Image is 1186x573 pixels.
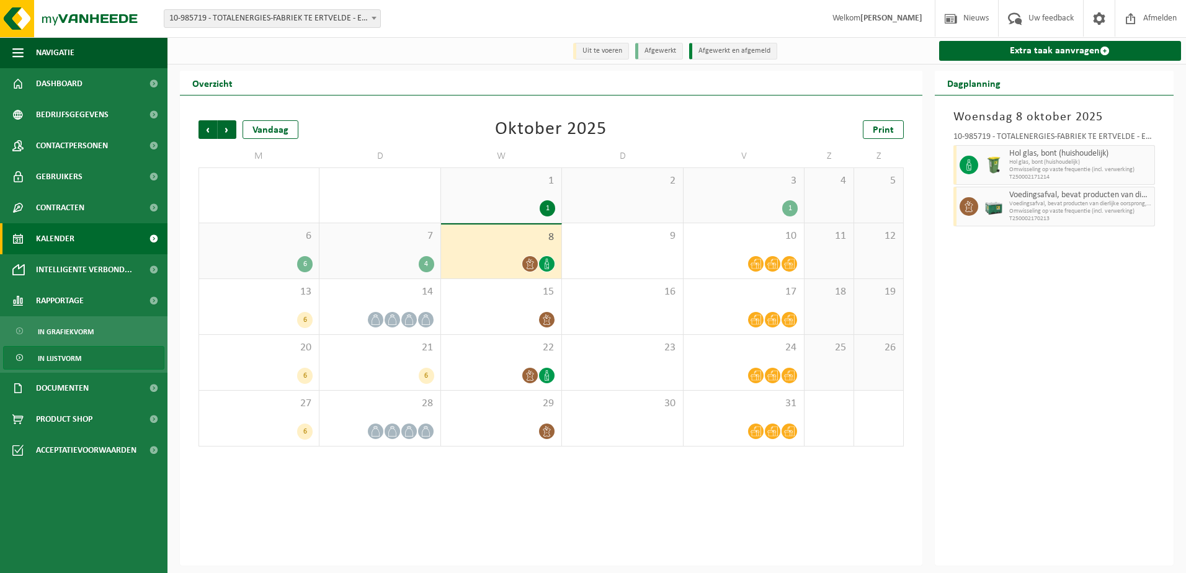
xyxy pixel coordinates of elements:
span: 2 [568,174,676,188]
span: Volgende [218,120,236,139]
li: Afgewerkt en afgemeld [689,43,777,60]
span: 15 [447,285,555,299]
span: Acceptatievoorwaarden [36,435,136,466]
span: 16 [568,285,676,299]
span: Rapportage [36,285,84,316]
td: Z [805,145,854,167]
span: 21 [326,341,434,355]
span: 22 [447,341,555,355]
span: 30 [568,397,676,411]
span: In lijstvorm [38,347,81,370]
td: V [684,145,805,167]
span: 1 [447,174,555,188]
span: 6 [205,229,313,243]
span: Gebruikers [36,161,82,192]
span: 3 [690,174,798,188]
span: Kalender [36,223,74,254]
strong: [PERSON_NAME] [860,14,922,23]
span: 10 [690,229,798,243]
span: 14 [326,285,434,299]
img: WB-0240-HPE-GN-50 [984,156,1003,174]
span: Bedrijfsgegevens [36,99,109,130]
span: 10-985719 - TOTALENERGIES-FABRIEK TE ERTVELDE - ERTVELDE [164,10,380,27]
span: Intelligente verbond... [36,254,132,285]
span: T250002171214 [1009,174,1152,181]
div: 4 [419,256,434,272]
span: Hol glas, bont (huishoudelijk) [1009,159,1152,166]
div: 6 [297,312,313,328]
span: Dashboard [36,68,82,99]
span: In grafiekvorm [38,320,94,344]
span: 23 [568,341,676,355]
span: 27 [205,397,313,411]
span: 4 [811,174,847,188]
div: 6 [297,424,313,440]
td: M [198,145,319,167]
span: 10-985719 - TOTALENERGIES-FABRIEK TE ERTVELDE - ERTVELDE [164,9,381,28]
span: 31 [690,397,798,411]
h2: Dagplanning [935,71,1013,95]
div: 6 [297,368,313,384]
td: D [319,145,440,167]
div: 10-985719 - TOTALENERGIES-FABRIEK TE ERTVELDE - ERTVELDE [953,133,1156,145]
span: Navigatie [36,37,74,68]
div: Vandaag [243,120,298,139]
span: Omwisseling op vaste frequentie (incl. verwerking) [1009,166,1152,174]
span: 26 [860,341,897,355]
span: 29 [447,397,555,411]
span: 9 [568,229,676,243]
span: 13 [205,285,313,299]
h2: Overzicht [180,71,245,95]
span: 8 [447,231,555,244]
span: 20 [205,341,313,355]
span: 19 [860,285,897,299]
li: Uit te voeren [573,43,629,60]
span: Print [873,125,894,135]
span: 7 [326,229,434,243]
div: 6 [297,256,313,272]
span: Product Shop [36,404,92,435]
span: Documenten [36,373,89,404]
div: Oktober 2025 [495,120,607,139]
span: 28 [326,397,434,411]
div: 6 [419,368,434,384]
span: 24 [690,341,798,355]
span: Omwisseling op vaste frequentie (incl. verwerking) [1009,208,1152,215]
span: Hol glas, bont (huishoudelijk) [1009,149,1152,159]
a: In grafiekvorm [3,319,164,343]
a: In lijstvorm [3,346,164,370]
span: Voedingsafval, bevat producten van dierlijke oorsprong, onve [1009,200,1152,208]
span: 25 [811,341,847,355]
span: 5 [860,174,897,188]
a: Extra taak aanvragen [939,41,1182,61]
a: Print [863,120,904,139]
td: D [562,145,683,167]
td: Z [854,145,904,167]
span: 18 [811,285,847,299]
td: W [441,145,562,167]
span: Contactpersonen [36,130,108,161]
span: Voedingsafval, bevat producten van dierlijke oorsprong, onverpakt, categorie 3 [1009,190,1152,200]
span: 11 [811,229,847,243]
li: Afgewerkt [635,43,683,60]
div: 1 [782,200,798,216]
div: 1 [540,200,555,216]
span: 12 [860,229,897,243]
span: Vorige [198,120,217,139]
img: PB-LB-0680-HPE-GN-01 [984,197,1003,216]
span: Contracten [36,192,84,223]
h3: Woensdag 8 oktober 2025 [953,108,1156,127]
span: T250002170213 [1009,215,1152,223]
span: 17 [690,285,798,299]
